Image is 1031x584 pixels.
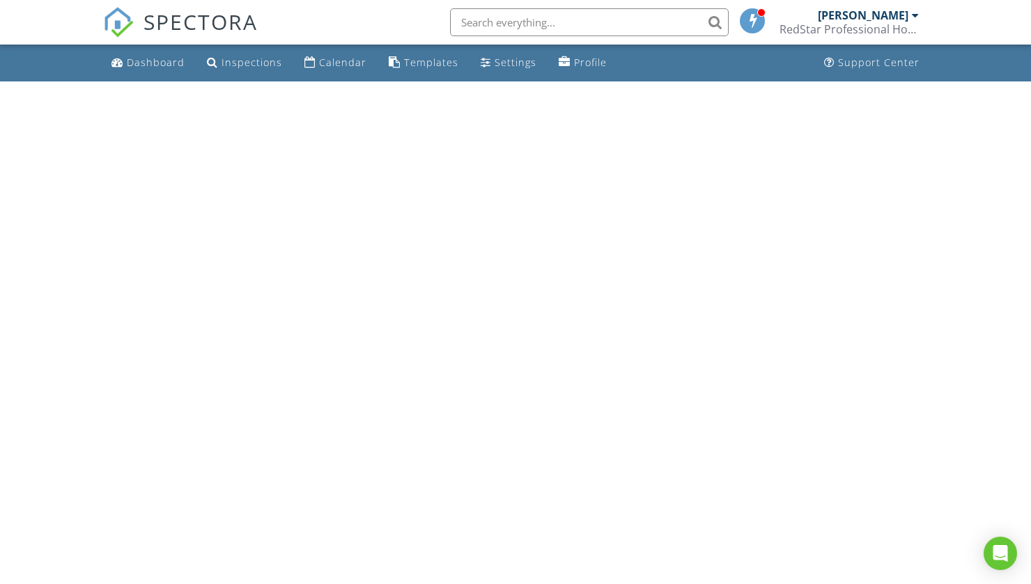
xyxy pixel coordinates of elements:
div: Settings [495,56,536,69]
a: Calendar [299,50,372,76]
a: SPECTORA [103,19,258,48]
div: RedStar Professional Home Inspection, Inc [780,22,919,36]
div: Templates [404,56,458,69]
a: Support Center [819,50,925,76]
a: Inspections [201,50,288,76]
input: Search everything... [450,8,729,36]
div: [PERSON_NAME] [818,8,908,22]
div: Inspections [222,56,282,69]
a: Dashboard [106,50,190,76]
img: The Best Home Inspection Software - Spectora [103,7,134,38]
div: Calendar [319,56,366,69]
span: SPECTORA [144,7,258,36]
a: Profile [553,50,612,76]
div: Dashboard [127,56,185,69]
a: Settings [475,50,542,76]
div: Profile [574,56,607,69]
div: Open Intercom Messenger [984,537,1017,570]
a: Templates [383,50,464,76]
div: Support Center [838,56,920,69]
